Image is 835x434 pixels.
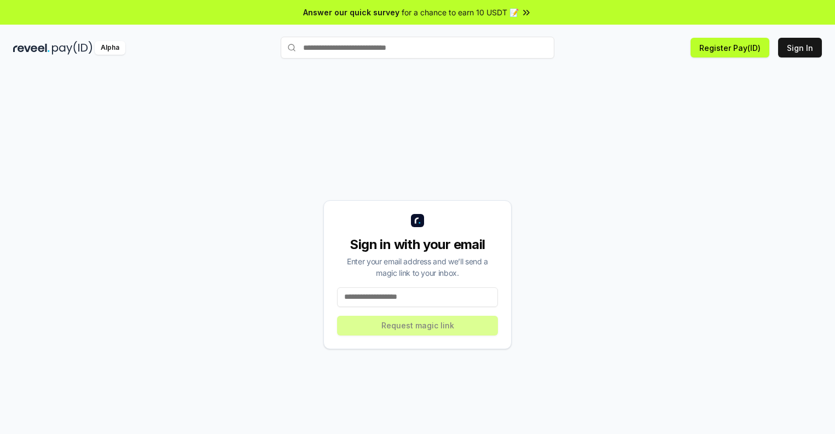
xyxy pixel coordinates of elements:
img: logo_small [411,214,424,227]
div: Sign in with your email [337,236,498,253]
img: reveel_dark [13,41,50,55]
span: Answer our quick survey [303,7,399,18]
button: Register Pay(ID) [691,38,769,57]
button: Sign In [778,38,822,57]
img: pay_id [52,41,92,55]
div: Enter your email address and we’ll send a magic link to your inbox. [337,256,498,279]
div: Alpha [95,41,125,55]
span: for a chance to earn 10 USDT 📝 [402,7,519,18]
